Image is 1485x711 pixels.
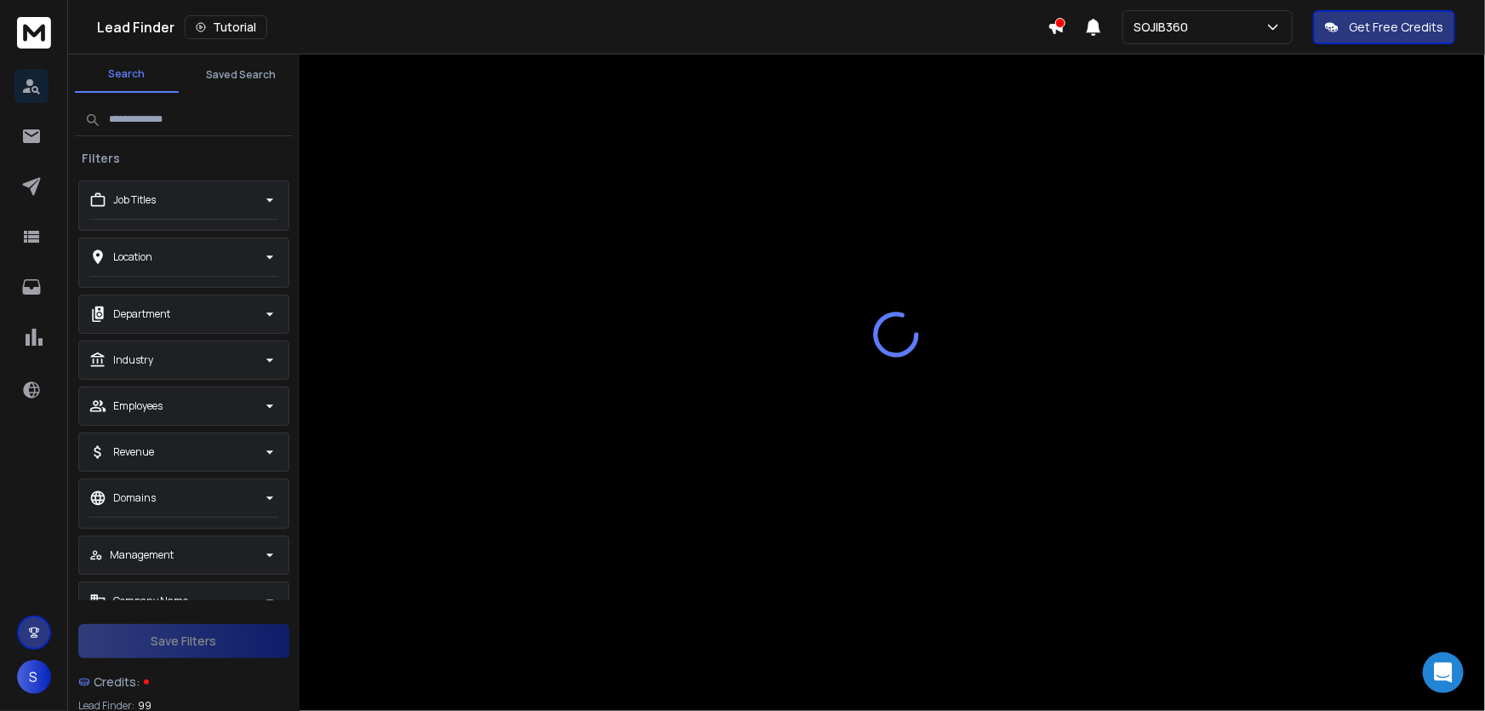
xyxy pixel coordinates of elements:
[17,660,51,694] button: S
[113,445,154,459] p: Revenue
[113,399,163,413] p: Employees
[1423,652,1464,693] div: Open Intercom Messenger
[113,353,153,367] p: Industry
[97,15,1048,39] div: Lead Finder
[113,193,156,207] p: Job Titles
[75,150,127,167] h3: Filters
[1134,19,1195,36] p: SOJIB360
[75,57,179,93] button: Search
[113,250,152,264] p: Location
[110,548,174,562] p: Management
[113,594,188,608] p: Company Name
[185,15,267,39] button: Tutorial
[113,307,170,321] p: Department
[78,665,289,699] a: Credits:
[189,58,293,92] button: Saved Search
[1313,10,1455,44] button: Get Free Credits
[113,491,156,505] p: Domains
[1349,19,1443,36] p: Get Free Credits
[94,674,140,691] span: Credits:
